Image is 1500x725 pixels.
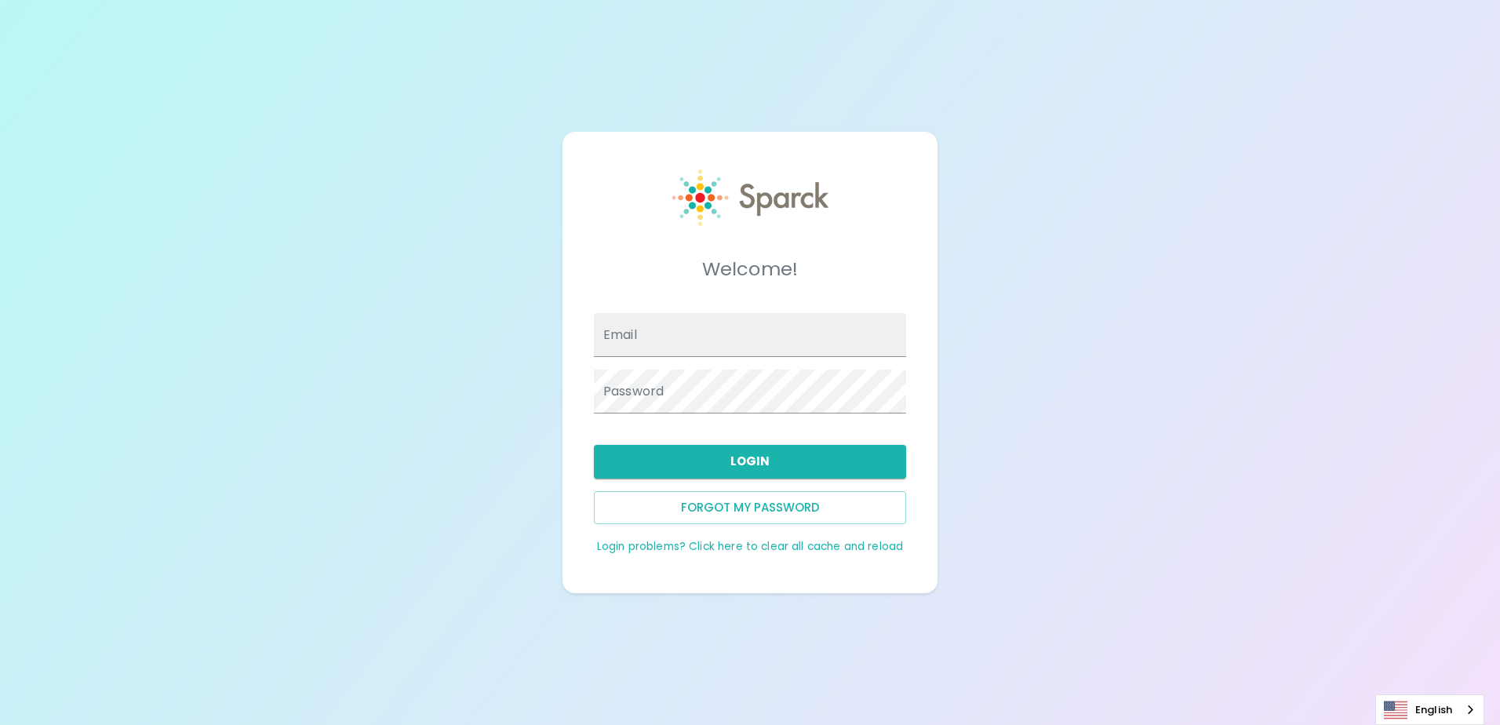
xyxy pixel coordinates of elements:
[1376,695,1484,724] a: English
[597,539,903,554] a: Login problems? Click here to clear all cache and reload
[594,491,906,524] button: Forgot my password
[1375,694,1484,725] aside: Language selected: English
[1375,694,1484,725] div: Language
[672,169,828,226] img: Sparck logo
[594,445,906,478] button: Login
[594,257,906,282] h5: Welcome!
